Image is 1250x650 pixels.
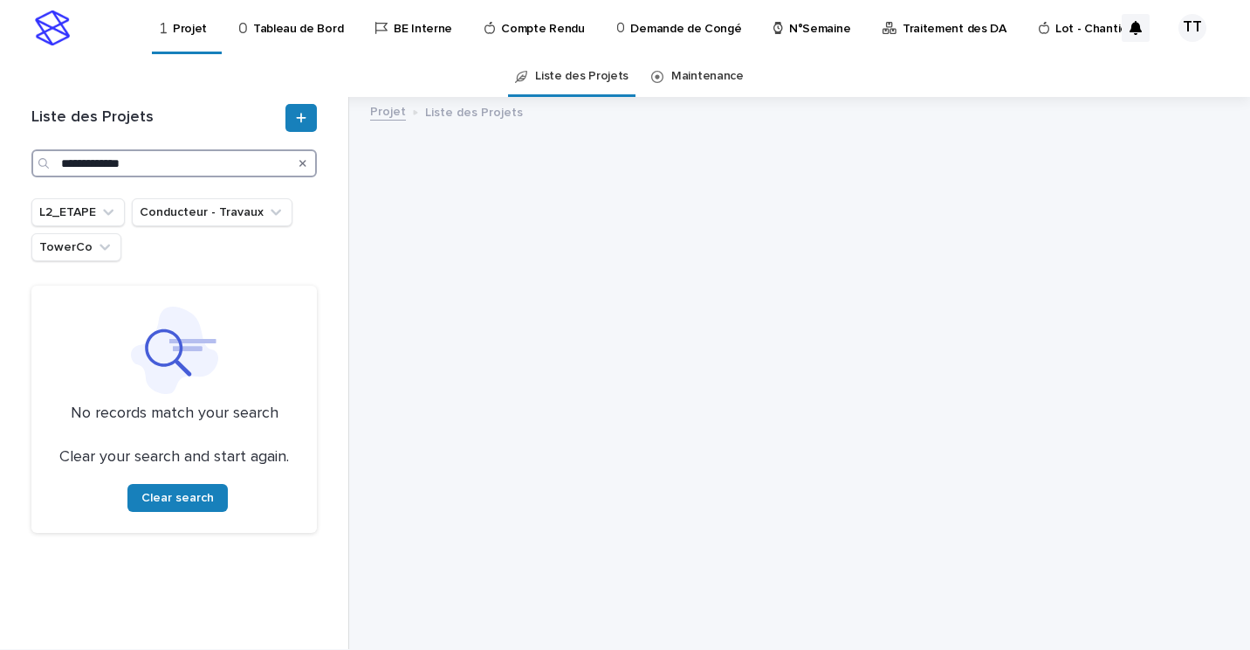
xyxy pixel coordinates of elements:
a: Maintenance [671,56,744,97]
p: Clear your search and start again. [59,448,289,467]
a: Liste des Projets [535,56,628,97]
button: Conducteur - Travaux [132,198,292,226]
span: Clear search [141,492,214,504]
input: Search [31,149,317,177]
img: stacker-logo-s-only.png [35,10,70,45]
button: L2_ETAPE [31,198,125,226]
p: No records match your search [52,405,296,424]
button: TowerCo [31,233,121,261]
div: TT [1178,14,1206,42]
h1: Liste des Projets [31,108,282,128]
a: Projet [370,100,406,121]
p: Liste des Projets [425,101,523,121]
button: Clear search [127,484,228,512]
